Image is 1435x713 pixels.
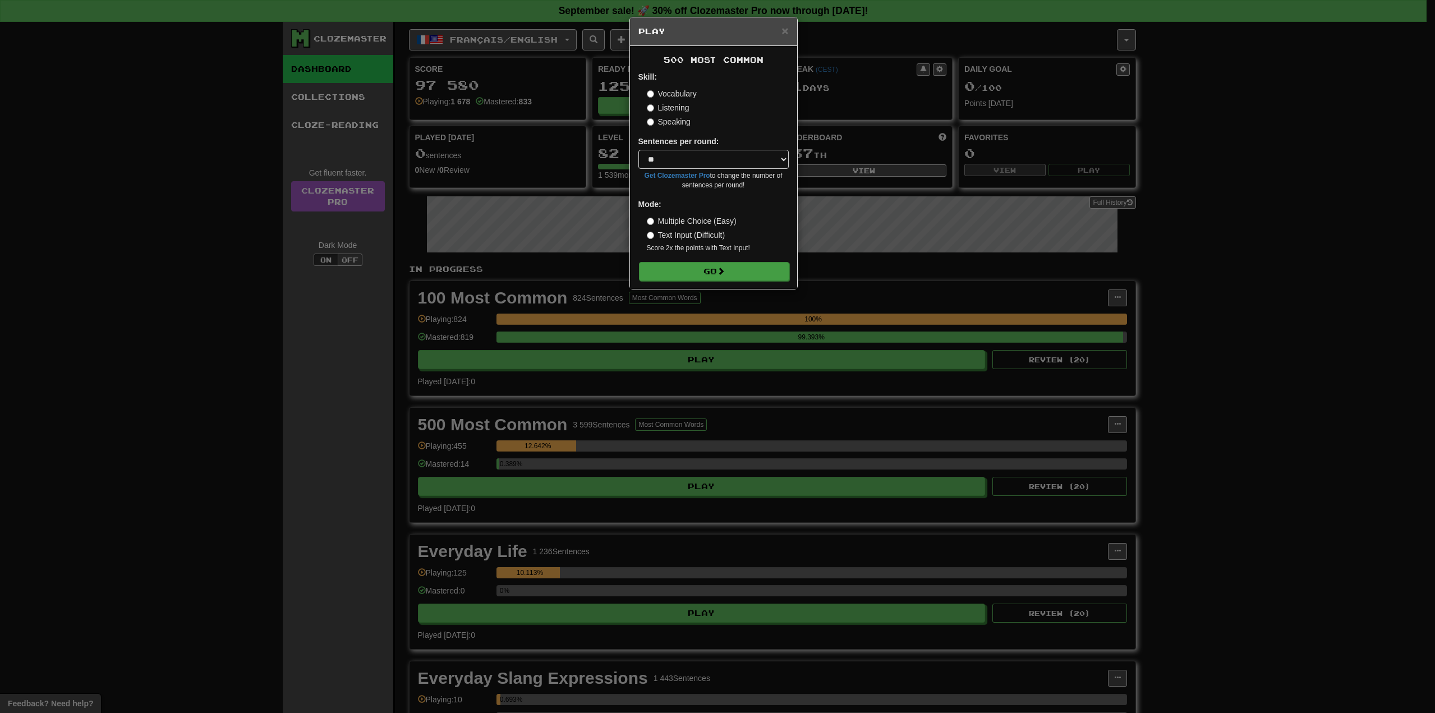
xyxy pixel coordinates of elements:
button: Go [639,262,789,281]
strong: Skill: [638,72,657,81]
span: × [781,24,788,37]
span: 500 Most Common [664,55,764,65]
label: Multiple Choice (Easy) [647,215,737,227]
small: to change the number of sentences per round! [638,171,789,190]
input: Text Input (Difficult) [647,232,654,239]
label: Vocabulary [647,88,697,99]
strong: Mode: [638,200,661,209]
label: Listening [647,102,689,113]
input: Vocabulary [647,90,654,98]
input: Speaking [647,118,654,126]
small: Score 2x the points with Text Input ! [647,243,789,253]
label: Text Input (Difficult) [647,229,725,241]
h5: Play [638,26,789,37]
label: Sentences per round: [638,136,719,147]
input: Multiple Choice (Easy) [647,218,654,225]
input: Listening [647,104,654,112]
label: Speaking [647,116,691,127]
button: Close [781,25,788,36]
a: Get Clozemaster Pro [645,172,710,180]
